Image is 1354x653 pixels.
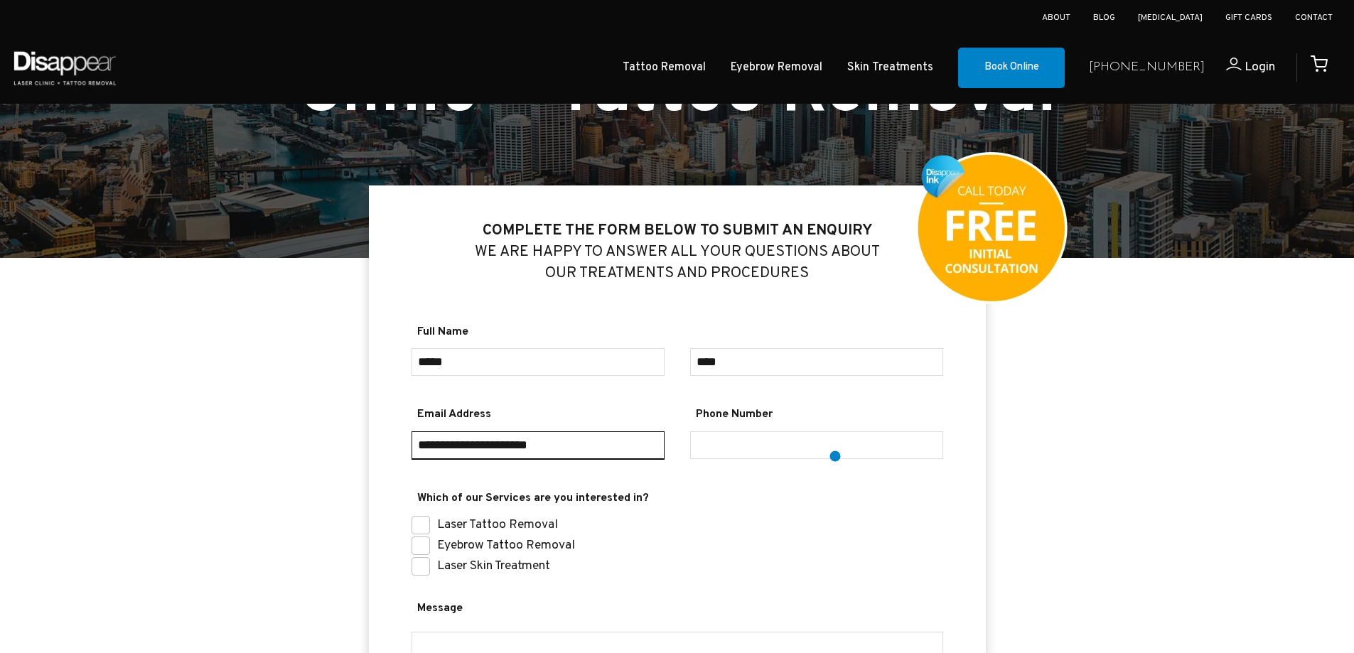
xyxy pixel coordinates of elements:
input: Email Address [412,431,665,460]
img: Free consultation badge [915,151,1068,305]
img: Disappear - Laser Clinic and Tattoo Removal Services in Sydney, Australia [11,43,119,93]
input: Phone Number [690,431,943,459]
a: Contact [1295,12,1333,23]
span: Which of our Services are you interested in? [412,488,943,509]
a: Eyebrow Removal [731,58,822,78]
a: Tattoo Removal [623,58,706,78]
a: Book Online [958,48,1065,89]
span: Phone Number [690,404,943,425]
label: Laser Skin Treatment [437,558,550,574]
a: Skin Treatments [847,58,933,78]
big: We are happy to answer all your questions about our treatments and Procedures [475,221,880,283]
label: Eyebrow Tattoo Removal [437,537,575,554]
a: About [1042,12,1070,23]
a: Blog [1093,12,1115,23]
span: Email Address [412,404,665,425]
input: Full Name [412,348,665,376]
a: [MEDICAL_DATA] [1138,12,1203,23]
a: [PHONE_NUMBER] [1089,58,1205,78]
strong: Complete the form below to submit an enquiry [483,221,872,240]
span: Message [412,598,943,619]
a: Gift Cards [1225,12,1272,23]
span: Login [1245,59,1275,75]
span: Full Name [412,322,665,342]
label: Laser Tattoo Removal [437,517,558,533]
a: Login [1205,58,1275,78]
